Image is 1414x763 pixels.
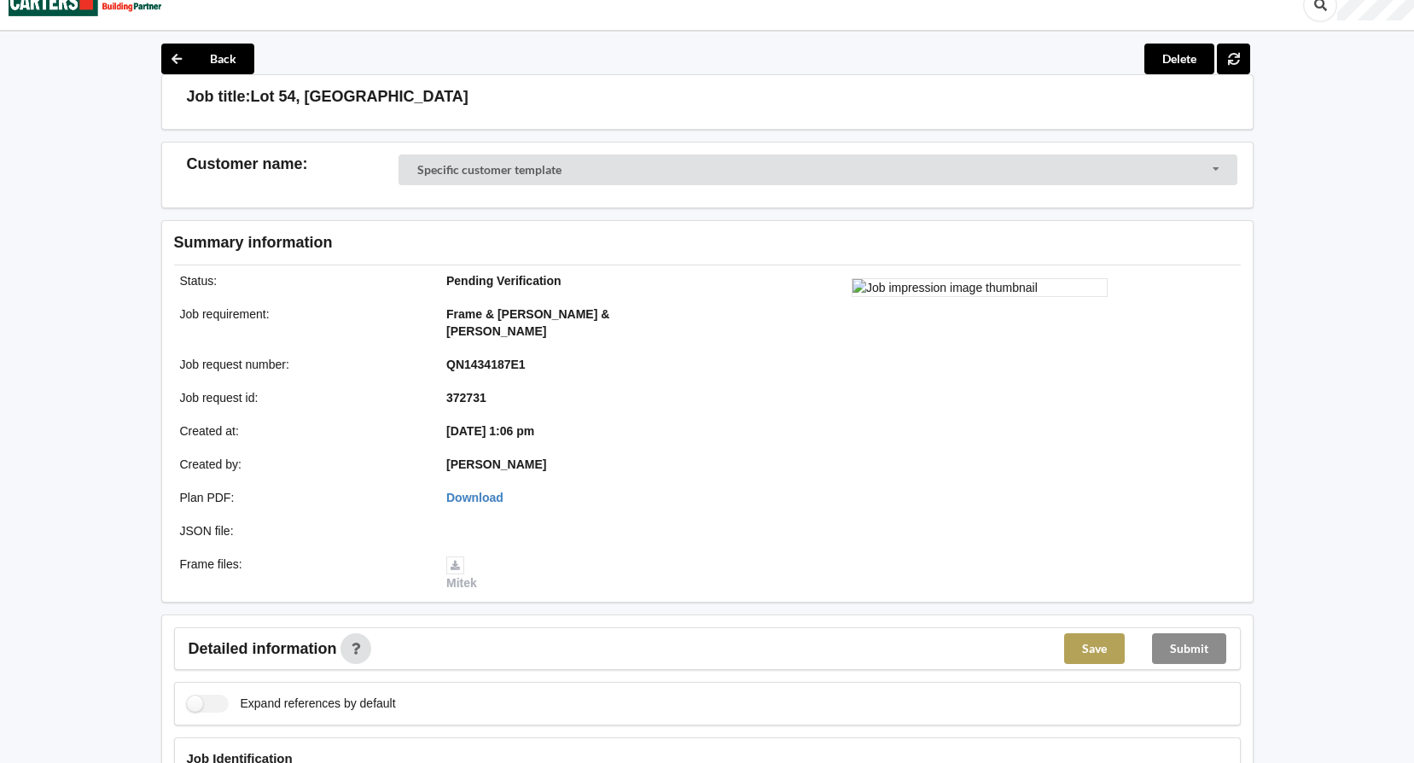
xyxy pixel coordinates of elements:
[168,272,435,289] div: Status :
[168,556,435,591] div: Frame files :
[187,695,396,713] label: Expand references by default
[189,641,337,656] span: Detailed information
[446,557,477,590] a: Mitek
[1064,633,1125,664] button: Save
[1144,44,1214,74] button: Delete
[161,44,254,74] button: Back
[168,456,435,473] div: Created by :
[399,154,1237,185] div: Customer Selector
[174,233,969,253] h3: Summary information
[852,278,1108,297] img: Job impression image thumbnail
[168,489,435,506] div: Plan PDF :
[446,307,609,338] b: Frame & [PERSON_NAME] & [PERSON_NAME]
[168,422,435,440] div: Created at :
[446,358,526,371] b: QN1434187E1
[446,457,546,471] b: [PERSON_NAME]
[417,164,562,176] div: Specific customer template
[187,87,251,107] h3: Job title:
[187,154,399,174] h3: Customer name :
[251,87,468,107] h3: Lot 54, [GEOGRAPHIC_DATA]
[168,389,435,406] div: Job request id :
[168,522,435,539] div: JSON file :
[168,306,435,340] div: Job requirement :
[446,391,486,405] b: 372731
[446,274,562,288] b: Pending Verification
[446,491,503,504] a: Download
[168,356,435,373] div: Job request number :
[446,424,534,438] b: [DATE] 1:06 pm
